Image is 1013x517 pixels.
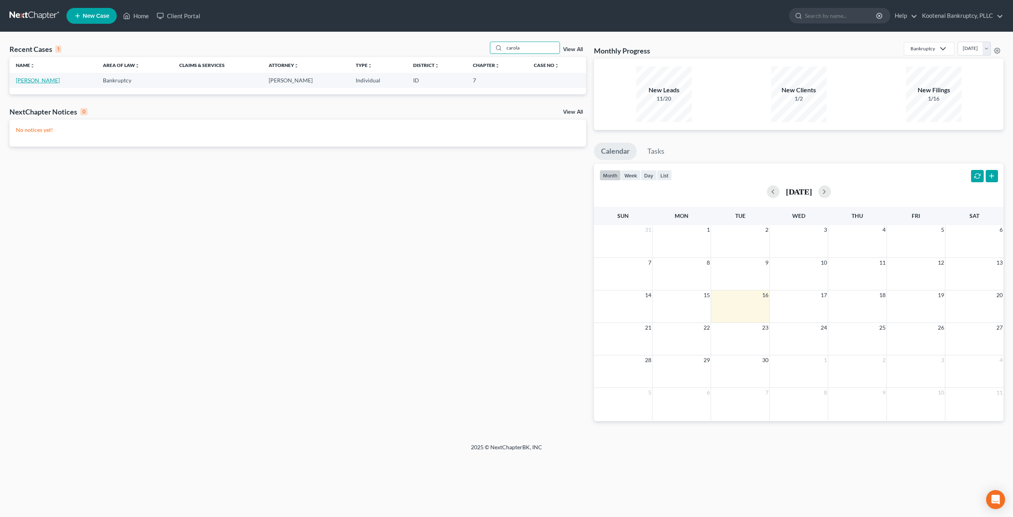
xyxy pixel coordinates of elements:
[937,290,945,300] span: 19
[594,46,650,55] h3: Monthly Progress
[703,290,711,300] span: 15
[269,62,299,68] a: Attorneyunfold_more
[80,108,87,115] div: 0
[16,62,35,68] a: Nameunfold_more
[823,388,828,397] span: 8
[55,46,61,53] div: 1
[83,13,109,19] span: New Case
[594,143,637,160] a: Calendar
[882,225,886,235] span: 4
[761,355,769,365] span: 30
[644,290,652,300] span: 14
[153,9,204,23] a: Client Portal
[636,95,692,103] div: 11/20
[467,73,527,88] td: 7
[703,323,711,332] span: 22
[820,323,828,332] span: 24
[937,388,945,397] span: 10
[413,62,439,68] a: Districtunfold_more
[647,258,652,267] span: 7
[918,9,1003,23] a: Kootenai Bankruptcy, PLLC
[878,258,886,267] span: 11
[617,212,629,219] span: Sun
[996,258,1004,267] span: 13
[644,225,652,235] span: 31
[135,63,140,68] i: unfold_more
[563,109,583,115] a: View All
[735,212,746,219] span: Tue
[882,355,886,365] span: 2
[9,44,61,54] div: Recent Cases
[473,62,500,68] a: Chapterunfold_more
[820,258,828,267] span: 10
[262,73,349,88] td: [PERSON_NAME]
[912,212,920,219] span: Fri
[878,290,886,300] span: 18
[706,258,711,267] span: 8
[640,143,672,160] a: Tasks
[999,355,1004,365] span: 4
[764,258,769,267] span: 9
[969,212,979,219] span: Sat
[996,323,1004,332] span: 27
[657,170,672,181] button: list
[764,225,769,235] span: 2
[103,62,140,68] a: Area of Lawunfold_more
[761,290,769,300] span: 16
[356,62,372,68] a: Typeunfold_more
[771,95,827,103] div: 1/2
[434,63,439,68] i: unfold_more
[911,45,935,52] div: Bankruptcy
[761,323,769,332] span: 23
[764,388,769,397] span: 7
[852,212,863,219] span: Thu
[554,63,559,68] i: unfold_more
[792,212,805,219] span: Wed
[9,107,87,116] div: NextChapter Notices
[996,388,1004,397] span: 11
[999,225,1004,235] span: 6
[805,8,877,23] input: Search by name...
[882,388,886,397] span: 9
[786,187,812,196] h2: [DATE]
[675,212,689,219] span: Mon
[173,57,262,73] th: Claims & Services
[891,9,917,23] a: Help
[823,355,828,365] span: 1
[878,323,886,332] span: 25
[119,9,153,23] a: Home
[823,225,828,235] span: 3
[937,323,945,332] span: 26
[16,77,60,84] a: [PERSON_NAME]
[771,86,827,95] div: New Clients
[495,63,500,68] i: unfold_more
[97,73,173,88] td: Bankruptcy
[996,290,1004,300] span: 20
[636,86,692,95] div: New Leads
[368,63,372,68] i: unfold_more
[534,62,559,68] a: Case Nounfold_more
[647,388,652,397] span: 5
[937,258,945,267] span: 12
[706,388,711,397] span: 6
[349,73,407,88] td: Individual
[281,443,732,458] div: 2025 © NextChapterBK, INC
[407,73,467,88] td: ID
[563,47,583,52] a: View All
[940,355,945,365] span: 3
[16,126,580,134] p: No notices yet!
[703,355,711,365] span: 29
[706,225,711,235] span: 1
[644,323,652,332] span: 21
[30,63,35,68] i: unfold_more
[294,63,299,68] i: unfold_more
[820,290,828,300] span: 17
[644,355,652,365] span: 28
[940,225,945,235] span: 5
[906,86,962,95] div: New Filings
[986,490,1005,509] div: Open Intercom Messenger
[906,95,962,103] div: 1/16
[504,42,560,53] input: Search by name...
[621,170,641,181] button: week
[641,170,657,181] button: day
